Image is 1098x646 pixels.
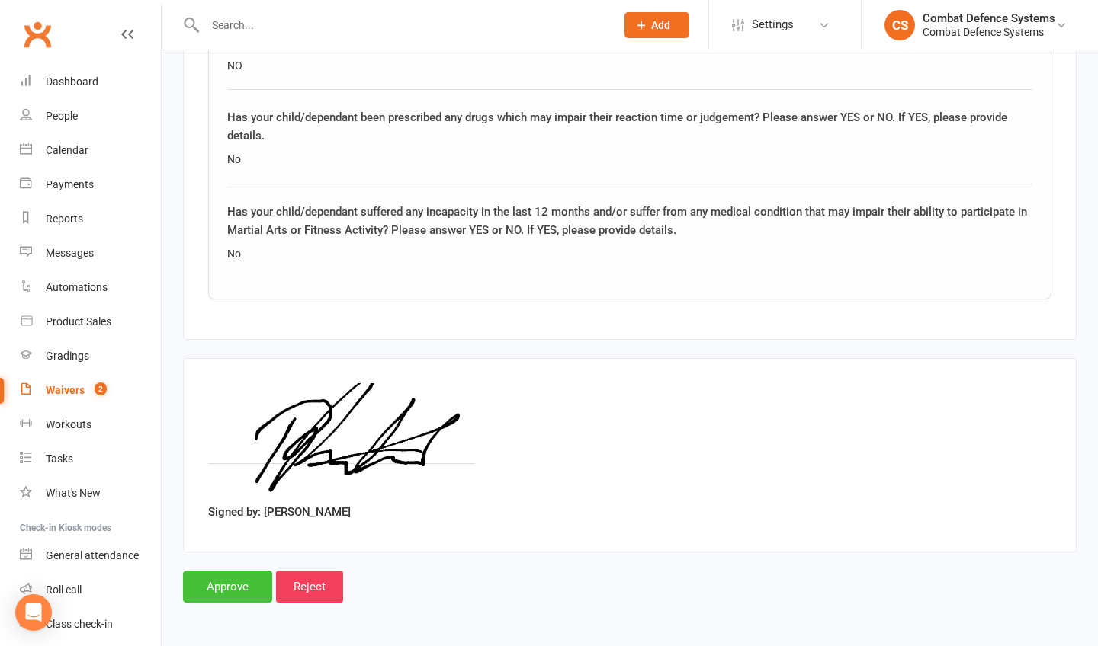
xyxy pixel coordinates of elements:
div: Automations [46,281,108,293]
a: Roll call [20,573,161,607]
div: What's New [46,487,101,499]
div: Reports [46,213,83,225]
div: Roll call [46,584,82,596]
button: Add [624,12,689,38]
div: No [227,245,1032,262]
a: Waivers 2 [20,373,161,408]
div: Workouts [46,418,91,430]
div: Combat Defence Systems [923,11,1055,25]
div: Gradings [46,350,89,362]
a: Class kiosk mode [20,607,161,641]
a: People [20,99,161,133]
div: Messages [46,247,94,259]
img: image1754963045.png [208,383,475,497]
div: Dashboard [46,75,98,88]
a: Messages [20,236,161,270]
a: Dashboard [20,65,161,99]
input: Reject [276,571,343,603]
div: Waivers [46,384,85,396]
span: Settings [752,8,794,42]
a: Tasks [20,442,161,476]
a: Workouts [20,408,161,442]
a: What's New [20,476,161,510]
a: Automations [20,270,161,305]
input: Approve [183,571,272,603]
a: Product Sales [20,305,161,339]
a: Reports [20,202,161,236]
div: People [46,110,78,122]
div: Has your child/dependant been prescribed any drugs which may impair their reaction time or judgem... [227,108,1032,145]
input: Search... [201,14,605,36]
a: Payments [20,168,161,202]
div: Tasks [46,453,73,465]
label: Signed by: [PERSON_NAME] [208,503,351,521]
div: Has your child/dependant suffered any incapacity in the last 12 months and/or suffer from any med... [227,203,1032,239]
div: Combat Defence Systems [923,25,1055,39]
a: Gradings [20,339,161,373]
a: Clubworx [18,15,56,53]
div: Calendar [46,144,88,156]
div: Open Intercom Messenger [15,594,52,631]
div: NO [227,57,1032,74]
span: Add [651,19,670,31]
div: Payments [46,178,94,190]
div: Class check-in [46,618,113,630]
span: 2 [95,382,107,395]
div: CS [884,10,915,40]
div: Product Sales [46,315,111,328]
a: Calendar [20,133,161,168]
div: General attendance [46,549,139,561]
a: General attendance kiosk mode [20,539,161,573]
div: No [227,151,1032,168]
